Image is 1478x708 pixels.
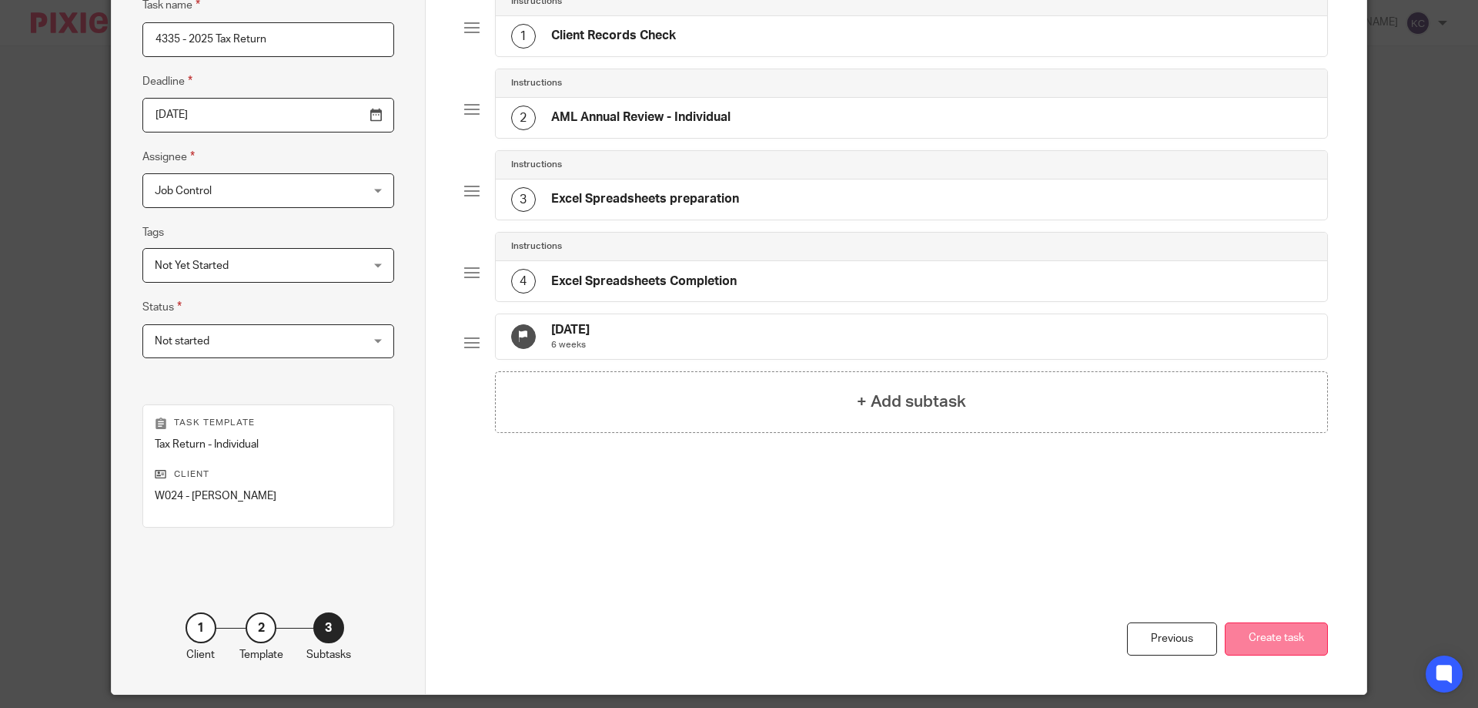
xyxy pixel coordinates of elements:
label: Assignee [142,148,195,166]
p: 6 weeks [551,339,590,351]
h4: + Add subtask [857,390,966,414]
h4: AML Annual Review - Individual [551,109,731,126]
input: Use the arrow keys to pick a date [142,98,394,133]
p: Client [155,468,382,481]
label: Deadline [142,72,192,90]
h4: Instructions [511,77,562,89]
div: 2 [246,612,276,643]
span: Not Yet Started [155,260,229,271]
div: 1 [186,612,216,643]
button: Create task [1225,622,1328,656]
span: Job Control [155,186,212,196]
p: Subtasks [306,647,351,663]
p: Tax Return - Individual [155,437,382,452]
div: 3 [313,612,344,643]
div: 2 [511,106,536,130]
label: Tags [142,225,164,240]
span: Not started [155,336,209,347]
h4: Instructions [511,159,562,171]
h4: Excel Spreadsheets Completion [551,273,737,290]
p: Client [186,647,215,663]
h4: Client Records Check [551,28,676,44]
h4: Instructions [511,240,562,253]
p: Task template [155,417,382,429]
label: Status [142,298,182,316]
p: Template [239,647,283,663]
h4: Excel Spreadsheets preparation [551,191,739,207]
div: 1 [511,24,536,49]
h4: [DATE] [551,322,590,338]
p: W024 - [PERSON_NAME] [155,488,382,504]
div: 4 [511,269,536,294]
div: 3 [511,187,536,212]
input: Task name [142,22,394,57]
div: Previous [1127,622,1217,656]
